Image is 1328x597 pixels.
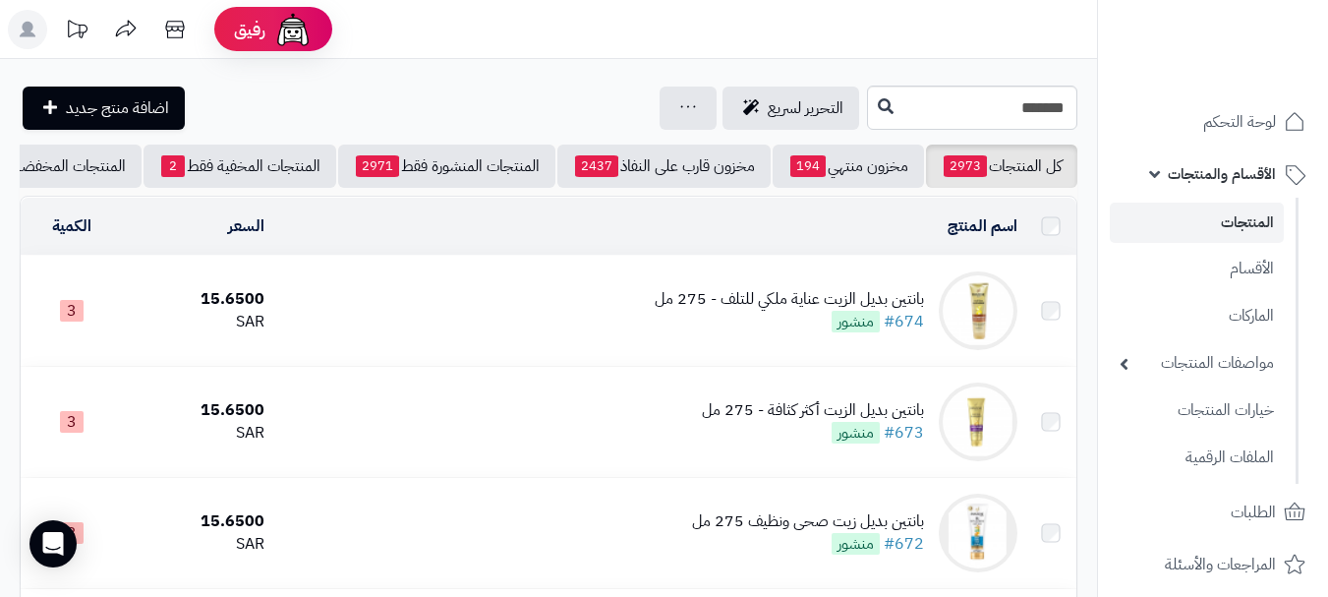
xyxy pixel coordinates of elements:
[939,383,1017,461] img: بانتين بديل الزيت أكثر كثافة - 275 مل
[1110,248,1284,290] a: الأقسام
[1110,295,1284,337] a: الماركات
[655,288,924,311] div: بانتين بديل الزيت عناية ملكي للتلف - 275 مل
[356,155,399,177] span: 2971
[132,311,264,333] div: SAR
[884,532,924,556] a: #672
[66,96,169,120] span: اضافة منتج جديد
[1110,489,1316,536] a: الطلبات
[228,214,264,238] a: السعر
[1110,389,1284,432] a: خيارات المنتجات
[52,214,91,238] a: الكمية
[132,533,264,556] div: SAR
[702,399,924,422] div: بانتين بديل الزيت أكثر كثافة - 275 مل
[1110,437,1284,479] a: الملفات الرقمية
[338,145,555,188] a: المنتجات المنشورة فقط2971
[1110,203,1284,243] a: المنتجات
[722,87,859,130] a: التحرير لسريع
[939,494,1017,572] img: بانتين بديل زيت صحى ونظيف 275 مل
[60,300,84,322] span: 3
[773,145,924,188] a: مخزون منتهي194
[144,145,336,188] a: المنتجات المخفية فقط2
[1110,98,1316,146] a: لوحة التحكم
[1110,541,1316,588] a: المراجعات والأسئلة
[1165,551,1276,578] span: المراجعات والأسئلة
[52,10,101,54] a: تحديثات المنصة
[939,271,1017,350] img: بانتين بديل الزيت عناية ملكي للتلف - 275 مل
[832,422,880,444] span: منشور
[234,18,265,41] span: رفيق
[1231,499,1276,526] span: الطلبات
[832,311,880,332] span: منشور
[557,145,771,188] a: مخزون قارب على النفاذ2437
[692,510,924,533] div: بانتين بديل زيت صحى ونظيف 275 مل
[132,510,264,533] div: 15.6500
[23,87,185,130] a: اضافة منتج جديد
[1194,48,1309,90] img: logo-2.png
[1168,160,1276,188] span: الأقسام والمنتجات
[790,155,826,177] span: 194
[132,288,264,311] div: 15.6500
[132,422,264,445] div: SAR
[29,520,77,567] div: Open Intercom Messenger
[60,411,84,433] span: 3
[884,310,924,333] a: #674
[132,399,264,422] div: 15.6500
[161,155,185,177] span: 2
[948,214,1017,238] a: اسم المنتج
[1110,342,1284,385] a: مواصفات المنتجات
[884,421,924,445] a: #673
[768,96,843,120] span: التحرير لسريع
[832,533,880,555] span: منشور
[575,155,618,177] span: 2437
[944,155,987,177] span: 2973
[926,145,1077,188] a: كل المنتجات2973
[273,10,313,49] img: ai-face.png
[1203,108,1276,136] span: لوحة التحكم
